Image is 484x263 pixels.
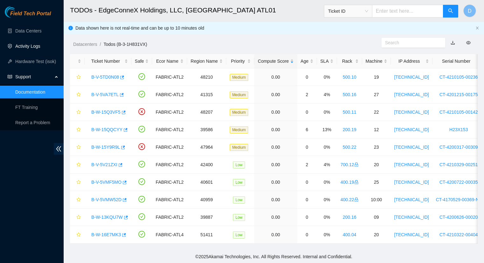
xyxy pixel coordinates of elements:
td: 40959 [187,191,226,209]
a: [TECHNICAL_ID] [394,197,429,202]
td: 27 [362,86,391,103]
td: FABRIC-ATL2 [152,121,187,139]
td: 0.00 [254,191,297,209]
button: close [475,26,479,30]
a: CT-4200722-00035 [439,180,478,185]
span: star [76,232,81,238]
span: star [76,180,81,185]
td: 09 [362,209,391,226]
span: check-circle [138,91,145,97]
a: download [451,40,455,45]
td: 0.00 [254,139,297,156]
td: 20 [362,156,391,174]
td: 0.00 [254,121,297,139]
button: star [74,124,81,135]
span: lock [354,197,359,202]
a: B-V-5V21ZXI [91,162,117,167]
a: B-V-5VMW52D [91,197,122,202]
span: lock [354,162,359,167]
td: 0.00 [254,86,297,103]
td: 0.00 [254,68,297,86]
a: B-W-15Y9R9L [91,145,120,150]
a: 500.16 [343,92,356,97]
td: 0% [317,139,337,156]
td: 48207 [187,103,226,121]
td: FABRIC-ATL2 [152,209,187,226]
a: [TECHNICAL_ID] [394,180,429,185]
a: [TECHNICAL_ID] [394,232,429,237]
a: Datacenters [73,42,97,47]
a: CT-4210329-00251 [439,162,478,167]
span: close-circle [138,108,145,115]
a: B-V-5VMF5MO [91,180,122,185]
a: 200.19 [343,127,356,132]
span: check-circle [138,73,145,80]
span: check-circle [138,196,145,203]
td: 0 [297,209,317,226]
td: 0 [297,226,317,244]
a: 500.22 [343,145,356,150]
span: star [76,145,81,150]
a: [TECHNICAL_ID] [394,110,429,115]
td: 47964 [187,139,226,156]
a: 500.10 [343,75,356,80]
a: 400.22lock [340,197,359,202]
span: check-circle [138,213,145,220]
span: Medium [230,126,249,133]
td: 0% [317,209,337,226]
button: download [446,38,460,48]
td: 13% [317,121,337,139]
a: FT Training [15,105,38,110]
a: 400.19lock [340,180,359,185]
td: 19 [362,68,391,86]
td: 10:00 [362,191,391,209]
td: 2 [297,156,317,174]
button: star [74,142,81,152]
td: 23 [362,139,391,156]
span: check-circle [138,126,145,132]
td: 0 [297,139,317,156]
a: CT-4200626-00020 [439,215,478,220]
td: 0% [317,191,337,209]
span: double-left [54,143,64,155]
span: star [76,92,81,97]
span: close-circle [138,143,145,150]
td: 2 [297,86,317,103]
span: Ticket ID [328,6,368,16]
a: 700.12lock [340,162,359,167]
button: star [74,195,81,205]
a: CT-4210105-00142 [439,110,478,115]
td: 0 [297,174,317,191]
span: Low [233,214,245,221]
span: Low [233,179,245,186]
td: 0% [317,174,337,191]
span: check-circle [138,231,145,238]
span: star [76,75,81,80]
a: 500.11 [343,110,356,115]
a: [TECHNICAL_ID] [394,162,429,167]
span: Field Tech Portal [10,11,51,17]
td: 0.00 [254,226,297,244]
td: 0% [317,226,337,244]
a: [TECHNICAL_ID] [394,92,429,97]
td: 20 [362,226,391,244]
td: FABRIC-ATL2 [152,156,187,174]
a: B-W-15QQCYY [91,127,123,132]
span: / [100,42,101,47]
span: Low [233,196,245,203]
span: star [76,197,81,203]
button: star [74,107,81,117]
td: 25 [362,174,391,191]
td: 51411 [187,226,226,244]
a: Data Centers [15,28,41,33]
span: Medium [230,91,249,98]
a: Akamai TechnologiesField Tech Portal [5,11,51,20]
td: 40601 [187,174,226,191]
span: Low [233,231,245,238]
a: CT-4201215-00175 [439,92,478,97]
td: 6 [297,121,317,139]
td: FABRIC-ATL2 [152,103,187,121]
span: Medium [230,109,249,116]
button: star [74,72,81,82]
td: 41315 [187,86,226,103]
